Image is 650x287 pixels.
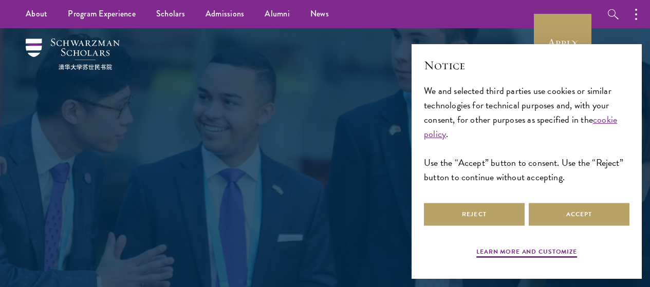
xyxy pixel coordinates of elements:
[529,203,629,226] button: Accept
[424,84,629,185] div: We and selected third parties use cookies or similar technologies for technical purposes and, wit...
[424,112,617,141] a: cookie policy
[424,56,629,74] h2: Notice
[26,39,120,70] img: Schwarzman Scholars
[424,203,525,226] button: Reject
[534,14,591,71] a: Apply
[476,247,577,259] button: Learn more and customize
